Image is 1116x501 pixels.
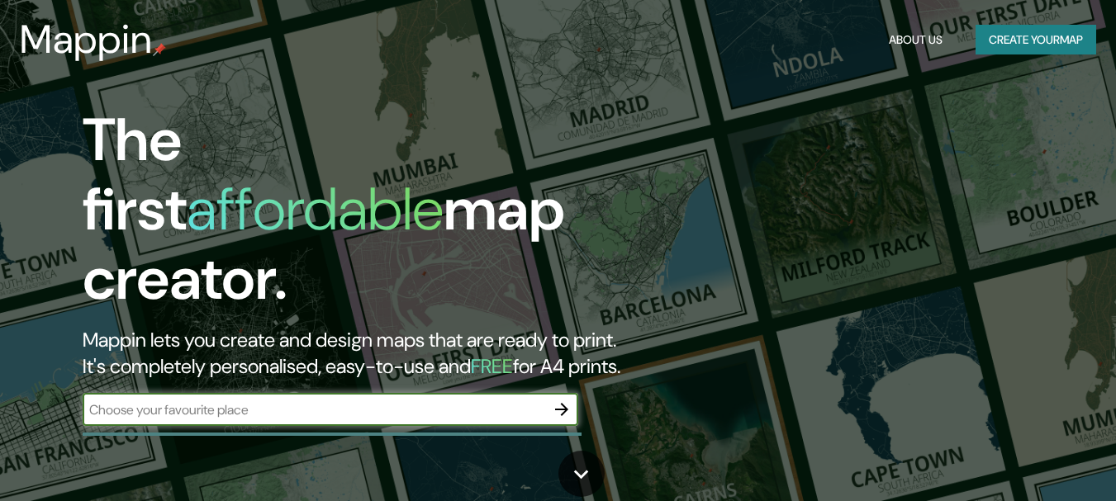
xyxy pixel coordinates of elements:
h1: The first map creator. [83,106,641,327]
img: mappin-pin [153,43,166,56]
h2: Mappin lets you create and design maps that are ready to print. It's completely personalised, eas... [83,327,641,380]
h5: FREE [471,353,513,379]
button: Create yourmap [976,25,1096,55]
button: About Us [882,25,949,55]
h3: Mappin [20,17,153,63]
input: Choose your favourite place [83,400,545,419]
h1: affordable [187,171,444,248]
